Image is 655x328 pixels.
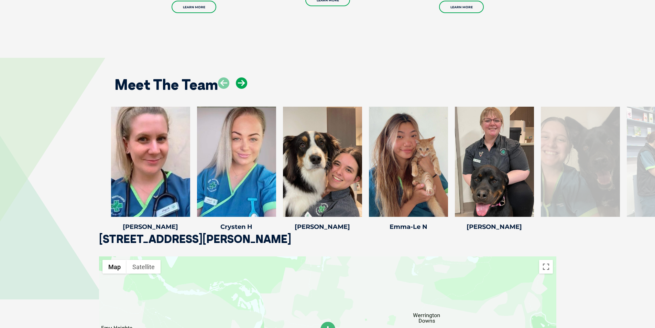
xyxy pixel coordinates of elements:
[127,260,161,274] button: Show satellite imagery
[369,224,448,230] h4: Emma-Le N
[283,224,362,230] h4: [PERSON_NAME]
[114,77,218,92] h2: Meet The Team
[172,1,216,13] a: Learn More
[111,224,190,230] h4: [PERSON_NAME]
[102,260,127,274] button: Show street map
[539,260,553,274] button: Toggle fullscreen view
[455,224,534,230] h4: [PERSON_NAME]
[197,224,276,230] h4: Crysten H
[439,1,484,13] a: Learn More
